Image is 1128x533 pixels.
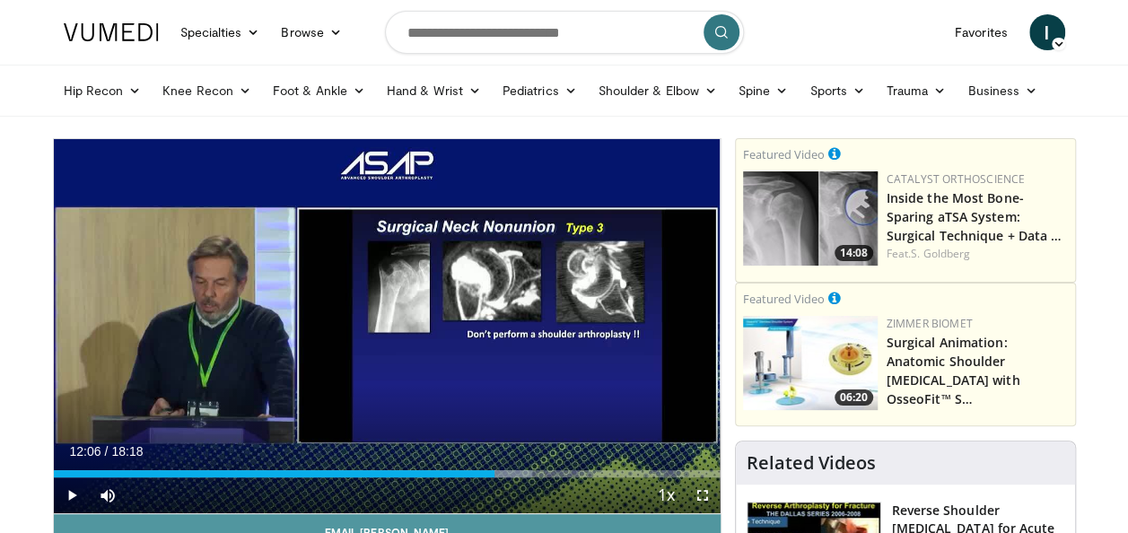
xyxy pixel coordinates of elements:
a: Business [957,73,1048,109]
video-js: Video Player [54,139,721,514]
a: Specialties [170,14,271,50]
a: Knee Recon [152,73,262,109]
input: Search topics, interventions [385,11,744,54]
div: Feat. [887,246,1068,262]
img: 84e7f812-2061-4fff-86f6-cdff29f66ef4.150x105_q85_crop-smart_upscale.jpg [743,316,878,410]
img: 9f15458b-d013-4cfd-976d-a83a3859932f.150x105_q85_crop-smart_upscale.jpg [743,171,878,266]
span: / [105,444,109,459]
a: Favorites [944,14,1019,50]
a: Spine [728,73,799,109]
a: Surgical Animation: Anatomic Shoulder [MEDICAL_DATA] with OsseoFit™ S… [887,334,1020,407]
a: I [1029,14,1065,50]
a: 14:08 [743,171,878,266]
img: VuMedi Logo [64,23,159,41]
a: Catalyst OrthoScience [887,171,1026,187]
small: Featured Video [743,291,825,307]
a: Pediatrics [492,73,588,109]
a: Hip Recon [53,73,153,109]
button: Playback Rate [649,477,685,513]
a: Browse [270,14,353,50]
h4: Related Videos [747,452,876,474]
button: Mute [90,477,126,513]
span: 18:18 [111,444,143,459]
a: 06:20 [743,316,878,410]
a: Hand & Wrist [376,73,492,109]
span: 06:20 [835,389,873,406]
span: 14:08 [835,245,873,261]
small: Featured Video [743,146,825,162]
button: Play [54,477,90,513]
a: Foot & Ankle [262,73,376,109]
a: Sports [799,73,876,109]
a: Trauma [876,73,957,109]
a: Zimmer Biomet [887,316,973,331]
a: S. Goldberg [911,246,970,261]
span: 12:06 [70,444,101,459]
a: Shoulder & Elbow [588,73,728,109]
a: Inside the Most Bone-Sparing aTSA System: Surgical Technique + Data … [887,189,1062,244]
button: Fullscreen [685,477,721,513]
div: Progress Bar [54,470,721,477]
